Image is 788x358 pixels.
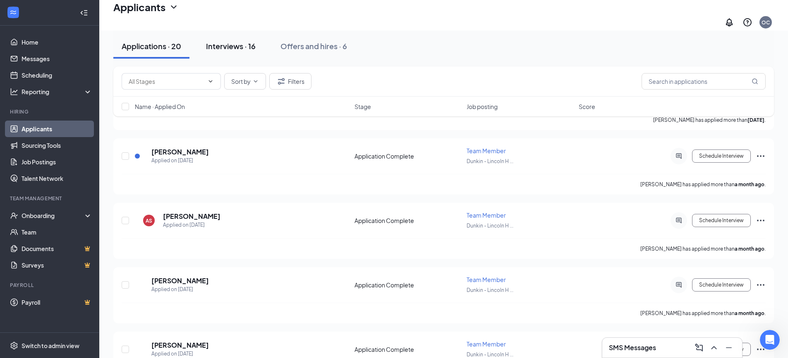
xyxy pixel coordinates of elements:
[709,343,719,353] svg: ChevronUp
[10,108,91,115] div: Hiring
[756,216,766,225] svg: Ellipses
[467,211,506,219] span: Team Member
[674,217,684,224] svg: ActiveChat
[692,278,751,292] button: Schedule Interview
[354,216,462,225] div: Application Complete
[10,282,91,289] div: Payroll
[135,102,185,111] span: Name · Applied On
[22,121,92,137] a: Applicants
[224,73,266,90] button: Sort byChevronDown
[724,343,734,353] svg: Minimize
[722,341,735,354] button: Minimize
[467,223,513,229] span: Dunkin - Lincoln H ...
[467,340,506,348] span: Team Member
[207,78,214,85] svg: ChevronDown
[354,345,462,353] div: Application Complete
[642,73,766,90] input: Search in applications
[22,294,92,311] a: PayrollCrown
[10,88,18,96] svg: Analysis
[10,195,91,202] div: Team Management
[151,285,209,294] div: Applied on [DATE]
[10,211,18,220] svg: UserCheck
[674,153,684,159] svg: ActiveChat
[467,158,513,164] span: Dunkin - Lincoln H ...
[609,343,656,352] h3: SMS Messages
[752,78,758,85] svg: MagnifyingGlass
[151,156,209,165] div: Applied on [DATE]
[252,78,259,85] svg: ChevronDown
[692,214,751,227] button: Schedule Interview
[151,276,209,285] h5: [PERSON_NAME]
[80,9,88,17] svg: Collapse
[735,246,764,252] b: a month ago
[22,170,92,187] a: Talent Network
[9,8,17,17] svg: WorkstreamLogo
[724,17,734,27] svg: Notifications
[735,310,764,316] b: a month ago
[151,341,209,350] h5: [PERSON_NAME]
[467,147,506,154] span: Team Member
[354,152,462,160] div: Application Complete
[756,344,766,354] svg: Ellipses
[231,78,251,84] span: Sort by
[22,257,92,273] a: SurveysCrown
[10,341,18,350] svg: Settings
[640,310,766,317] p: [PERSON_NAME] has applied more than .
[756,151,766,161] svg: Ellipses
[467,276,506,283] span: Team Member
[467,351,513,358] span: Dunkin - Lincoln H ...
[760,330,780,350] iframe: Intercom live chat
[280,41,347,51] div: Offers and hires · 6
[674,282,684,288] svg: ActiveChat
[22,224,92,240] a: Team
[122,41,181,51] div: Applications · 20
[735,181,764,187] b: a month ago
[640,245,766,252] p: [PERSON_NAME] has applied more than .
[707,341,721,354] button: ChevronUp
[467,287,513,293] span: Dunkin - Lincoln H ...
[206,41,256,51] div: Interviews · 16
[163,212,220,221] h5: [PERSON_NAME]
[22,88,93,96] div: Reporting
[169,2,179,12] svg: ChevronDown
[354,102,371,111] span: Stage
[22,50,92,67] a: Messages
[579,102,595,111] span: Score
[22,154,92,170] a: Job Postings
[22,211,85,220] div: Onboarding
[22,240,92,257] a: DocumentsCrown
[22,67,92,83] a: Scheduling
[756,280,766,290] svg: Ellipses
[151,147,209,156] h5: [PERSON_NAME]
[129,77,204,86] input: All Stages
[467,102,498,111] span: Job posting
[692,341,706,354] button: ComposeMessage
[276,76,286,86] svg: Filter
[692,149,751,163] button: Schedule Interview
[22,137,92,154] a: Sourcing Tools
[22,341,79,350] div: Switch to admin view
[146,217,152,224] div: AS
[269,73,311,90] button: Filter Filters
[151,350,209,358] div: Applied on [DATE]
[354,281,462,289] div: Application Complete
[22,34,92,50] a: Home
[762,19,770,26] div: OC
[742,17,752,27] svg: QuestionInfo
[694,343,704,353] svg: ComposeMessage
[640,181,766,188] p: [PERSON_NAME] has applied more than .
[163,221,220,229] div: Applied on [DATE]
